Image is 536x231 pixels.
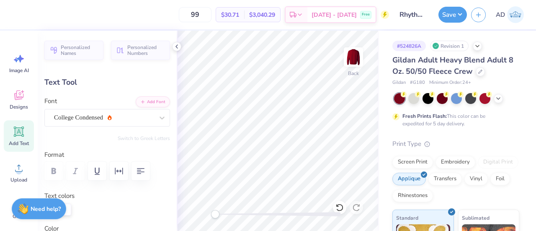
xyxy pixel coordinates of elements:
[410,79,425,86] span: # G180
[429,79,471,86] span: Minimum Order: 24 +
[221,10,239,19] span: $30.71
[392,55,513,76] span: Gildan Adult Heavy Blend Adult 8 Oz. 50/50 Fleece Crew
[396,213,418,222] span: Standard
[127,44,165,56] span: Personalized Numbers
[430,41,469,51] div: Revision 1
[490,173,510,185] div: Foil
[211,210,219,218] div: Accessibility label
[392,189,433,202] div: Rhinestones
[118,135,170,142] button: Switch to Greek Letters
[428,173,462,185] div: Transfers
[44,96,57,106] label: Font
[9,67,29,74] span: Image AI
[492,6,528,23] a: AD
[136,96,170,107] button: Add Font
[464,173,488,185] div: Vinyl
[435,156,475,169] div: Embroidery
[392,156,433,169] div: Screen Print
[392,41,426,51] div: # 524826A
[392,173,426,185] div: Applique
[179,7,211,22] input: – –
[312,10,357,19] span: [DATE] - [DATE]
[61,44,98,56] span: Personalized Names
[10,104,28,110] span: Designs
[345,49,362,65] img: Back
[392,139,519,149] div: Print Type
[362,12,370,18] span: Free
[44,150,170,160] label: Format
[478,156,518,169] div: Digital Print
[44,191,75,201] label: Text colors
[507,6,524,23] img: Ava Dee
[462,213,490,222] span: Sublimated
[44,41,103,60] button: Personalized Names
[10,176,27,183] span: Upload
[249,10,275,19] span: $3,040.29
[31,205,61,213] strong: Need help?
[9,140,29,147] span: Add Text
[402,113,447,119] strong: Fresh Prints Flash:
[111,41,170,60] button: Personalized Numbers
[44,77,170,88] div: Text Tool
[393,6,434,23] input: Untitled Design
[348,70,359,77] div: Back
[496,10,505,20] span: AD
[402,112,505,127] div: This color can be expedited for 5 day delivery.
[392,79,406,86] span: Gildan
[438,7,467,23] button: Save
